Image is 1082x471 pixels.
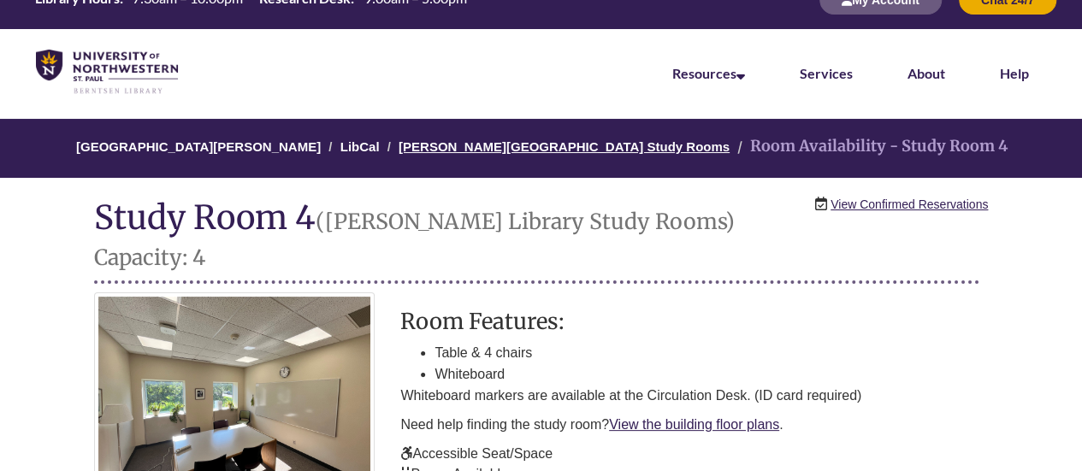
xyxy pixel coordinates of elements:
a: Services [800,65,853,81]
p: Need help finding the study room? . [400,415,988,435]
small: ([PERSON_NAME] Library Study Rooms) [316,208,735,235]
li: Table & 4 chairs [435,342,988,364]
small: Capacity: 4 [94,244,205,271]
li: Whiteboard [435,363,988,386]
a: [GEOGRAPHIC_DATA][PERSON_NAME] [76,139,321,154]
a: [PERSON_NAME][GEOGRAPHIC_DATA] Study Rooms [399,139,730,154]
a: About [908,65,945,81]
li: Room Availability - Study Room 4 [733,134,1008,159]
a: LibCal [340,139,380,154]
h3: Room Features: [400,309,988,333]
p: Whiteboard markers are available at the Circulation Desk. (ID card required) [400,386,988,406]
a: Help [1000,65,1029,81]
h1: Study Room 4 [94,199,979,283]
a: View Confirmed Reservations [831,195,988,214]
a: Resources [672,65,745,81]
a: View the building floor plans [609,417,779,432]
nav: Breadcrumb [94,119,988,178]
img: UNWSP Library Logo [36,50,178,95]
